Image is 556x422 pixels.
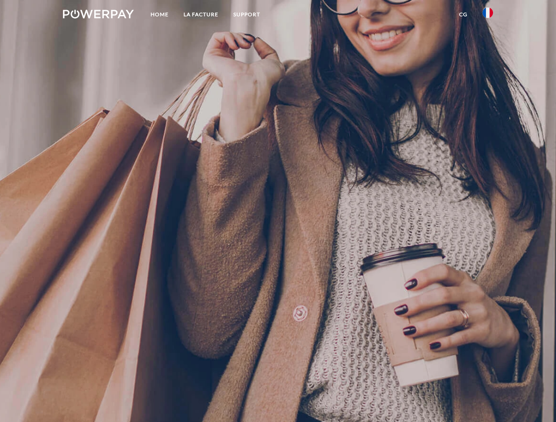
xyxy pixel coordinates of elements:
[176,7,226,22] a: LA FACTURE
[226,7,268,22] a: Support
[63,10,134,18] img: logo-powerpay-white.svg
[143,7,176,22] a: Home
[482,7,493,18] img: fr
[452,7,475,22] a: CG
